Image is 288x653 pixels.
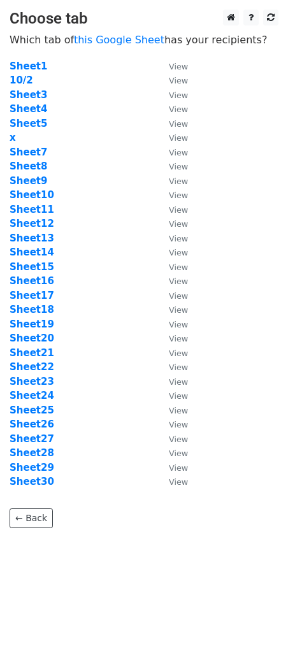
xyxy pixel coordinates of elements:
[10,405,54,416] strong: Sheet25
[156,89,188,101] a: View
[169,276,188,286] small: View
[169,104,188,114] small: View
[156,319,188,330] a: View
[10,233,54,244] a: Sheet13
[10,247,54,258] a: Sheet14
[10,161,47,172] a: Sheet8
[74,34,164,46] a: this Google Sheet
[169,377,188,387] small: View
[156,419,188,430] a: View
[169,305,188,315] small: View
[156,147,188,158] a: View
[169,205,188,215] small: View
[169,434,188,444] small: View
[169,219,188,229] small: View
[10,75,33,86] a: 10/2
[169,90,188,100] small: View
[169,262,188,272] small: View
[156,161,188,172] a: View
[10,118,47,129] a: Sheet5
[10,89,47,101] a: Sheet3
[10,218,54,229] a: Sheet12
[169,291,188,301] small: View
[10,390,54,401] a: Sheet24
[10,147,47,158] a: Sheet7
[169,348,188,358] small: View
[169,133,188,143] small: View
[169,148,188,157] small: View
[156,347,188,359] a: View
[156,61,188,72] a: View
[10,419,54,430] a: Sheet26
[156,204,188,215] a: View
[10,361,54,373] strong: Sheet22
[169,162,188,171] small: View
[156,333,188,344] a: View
[10,275,54,287] strong: Sheet16
[10,290,54,301] strong: Sheet17
[169,406,188,415] small: View
[10,175,47,187] a: Sheet9
[156,118,188,129] a: View
[10,462,54,473] a: Sheet29
[169,477,188,487] small: View
[169,391,188,401] small: View
[169,190,188,200] small: View
[156,447,188,459] a: View
[10,508,53,528] a: ← Back
[169,234,188,243] small: View
[10,132,16,143] a: x
[10,433,54,445] a: Sheet27
[156,361,188,373] a: View
[169,119,188,129] small: View
[156,175,188,187] a: View
[169,62,188,71] small: View
[156,290,188,301] a: View
[169,320,188,329] small: View
[10,10,278,28] h3: Choose tab
[169,76,188,85] small: View
[156,476,188,487] a: View
[10,189,54,201] a: Sheet10
[169,334,188,343] small: View
[10,103,47,115] strong: Sheet4
[156,433,188,445] a: View
[156,189,188,201] a: View
[169,420,188,429] small: View
[156,233,188,244] a: View
[156,405,188,416] a: View
[10,261,54,273] a: Sheet15
[10,376,54,387] a: Sheet23
[10,476,54,487] a: Sheet30
[169,463,188,473] small: View
[10,319,54,330] a: Sheet19
[10,204,54,215] strong: Sheet11
[156,103,188,115] a: View
[10,61,47,72] a: Sheet1
[10,33,278,47] p: Which tab of has your recipients?
[10,304,54,315] a: Sheet18
[156,304,188,315] a: View
[169,448,188,458] small: View
[156,132,188,143] a: View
